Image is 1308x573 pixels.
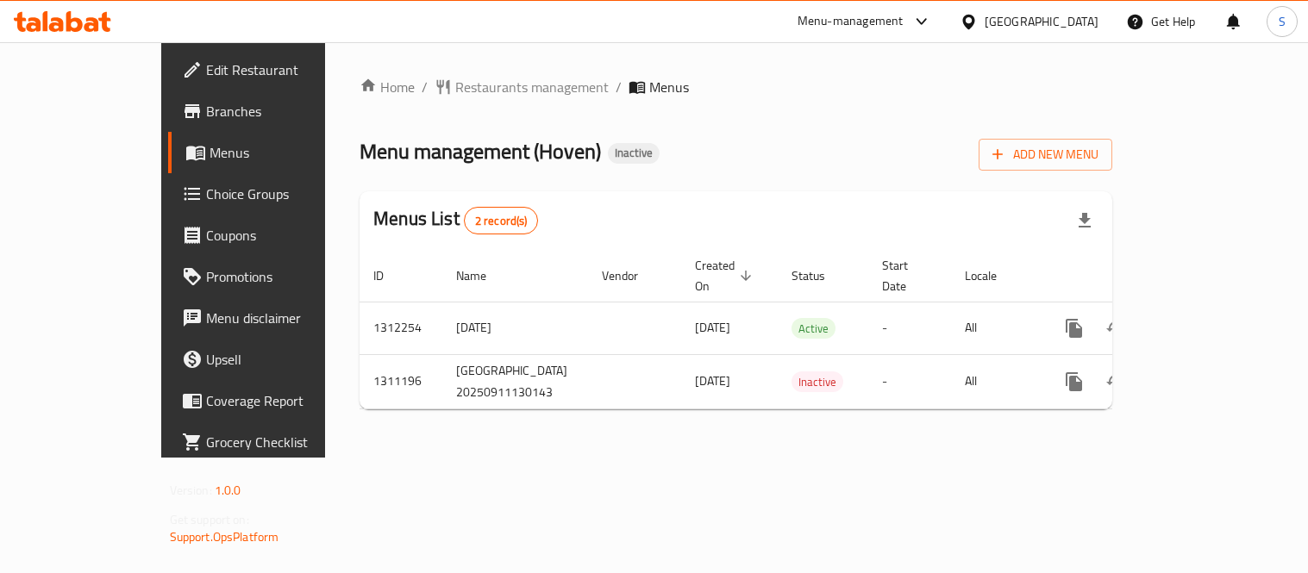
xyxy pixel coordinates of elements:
[1279,12,1286,31] span: S
[168,256,379,297] a: Promotions
[215,479,241,501] span: 1.0.0
[170,508,249,531] span: Get support on:
[168,380,379,421] a: Coverage Report
[168,297,379,339] a: Menu disclaimer
[798,11,904,32] div: Menu-management
[442,354,588,408] td: [GEOGRAPHIC_DATA] 20250911130143
[168,132,379,173] a: Menus
[616,77,622,97] li: /
[868,302,951,354] td: -
[206,308,366,328] span: Menu disclaimer
[360,354,442,408] td: 1311196
[1095,308,1136,349] button: Change Status
[206,59,366,80] span: Edit Restaurant
[456,265,509,286] span: Name
[951,302,1040,354] td: All
[168,173,379,215] a: Choice Groups
[206,266,366,287] span: Promotions
[206,101,366,121] span: Branches
[695,370,730,392] span: [DATE]
[455,77,609,97] span: Restaurants management
[985,12,1098,31] div: [GEOGRAPHIC_DATA]
[882,255,930,296] span: Start Date
[1040,250,1233,302] th: Actions
[170,526,279,548] a: Support.OpsPlatform
[168,49,379,90] a: Edit Restaurant
[360,132,601,171] span: Menu management ( Hoven )
[210,142,366,163] span: Menus
[206,184,366,204] span: Choice Groups
[168,421,379,463] a: Grocery Checklist
[168,90,379,132] a: Branches
[360,250,1233,409] table: enhanced table
[792,319,835,339] span: Active
[695,316,730,339] span: [DATE]
[1064,200,1105,241] div: Export file
[360,302,442,354] td: 1312254
[992,144,1098,165] span: Add New Menu
[360,77,415,97] a: Home
[602,265,660,286] span: Vendor
[1095,361,1136,402] button: Change Status
[373,206,538,234] h2: Menus List
[792,318,835,339] div: Active
[442,302,588,354] td: [DATE]
[649,77,689,97] span: Menus
[435,77,609,97] a: Restaurants management
[608,143,660,164] div: Inactive
[464,207,539,234] div: Total records count
[1054,361,1095,402] button: more
[360,77,1112,97] nav: breadcrumb
[206,432,366,452] span: Grocery Checklist
[792,265,848,286] span: Status
[951,354,1040,408] td: All
[792,371,843,392] div: Inactive
[695,255,757,296] span: Created On
[792,372,843,392] span: Inactive
[422,77,428,97] li: /
[608,146,660,160] span: Inactive
[170,479,212,501] span: Version:
[465,213,538,229] span: 2 record(s)
[206,390,366,411] span: Coverage Report
[1054,308,1095,349] button: more
[168,215,379,256] a: Coupons
[979,139,1112,171] button: Add New Menu
[206,225,366,246] span: Coupons
[168,339,379,380] a: Upsell
[868,354,951,408] td: -
[965,265,1019,286] span: Locale
[206,349,366,370] span: Upsell
[373,265,406,286] span: ID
